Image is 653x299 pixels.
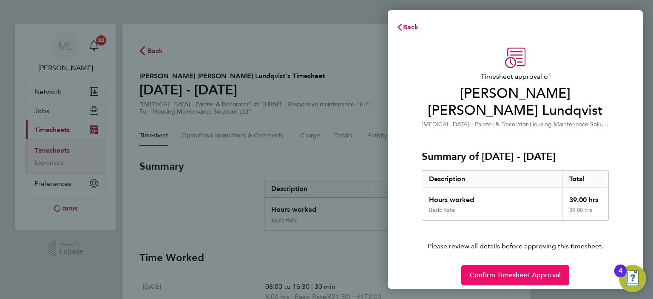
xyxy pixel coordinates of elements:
span: · [528,121,530,128]
div: 4 [619,271,622,282]
div: Basic Rate [429,207,455,214]
button: Open Resource Center, 4 new notifications [619,265,646,292]
h3: Summary of [DATE] - [DATE] [422,150,609,163]
button: Back [388,19,427,36]
span: Confirm Timesheet Approval [470,271,561,279]
span: Timesheet approval of [422,71,609,82]
button: Confirm Timesheet Approval [461,265,569,285]
span: Back [403,23,419,31]
div: Summary of 18 - 24 Aug 2025 [422,170,609,221]
div: 39.00 hrs [562,188,609,207]
span: Housing Maintenance Solutions Ltd [530,120,625,128]
span: [PERSON_NAME] [PERSON_NAME] Lundqvist [422,85,609,119]
div: Description [422,171,562,188]
div: Total [562,171,609,188]
span: [MEDICAL_DATA] - Painter & Decorator [422,121,528,128]
div: 39.00 hrs [562,207,609,220]
p: Please review all details before approving this timesheet. [412,221,619,251]
div: Hours worked [422,188,562,207]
